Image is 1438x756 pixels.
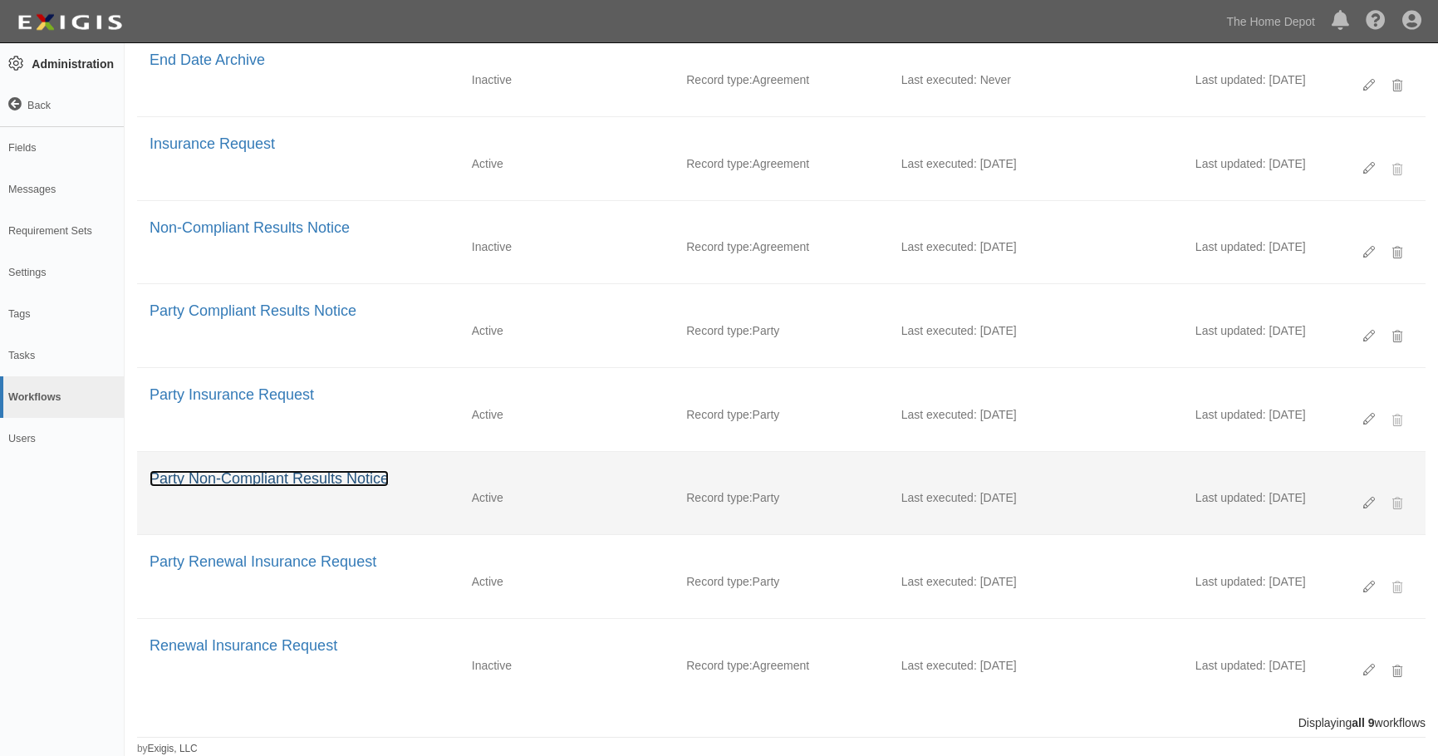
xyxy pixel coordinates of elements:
small: by [137,742,198,756]
div: Record type:Agreement [674,238,888,255]
div: Displaying workflows [125,714,1438,731]
div: Last executed: Never [889,71,1103,88]
a: Edit workflow [1351,494,1375,511]
img: logo-5460c22ac91f19d4615b14bd174203de0afe785f0fc80cf4dbbc73dc1793850b.png [12,7,127,37]
div: Renewal Insurance Request [150,636,1413,657]
div: Last executed: [DATE] [889,155,1103,172]
div: Party Insurance Request [150,385,1413,406]
div: Record type:Agreement [674,155,888,172]
div: Last updated: [DATE] [1195,406,1306,423]
a: Non-Compliant Results Notice [150,219,350,236]
b: all 9 [1352,716,1374,729]
div: Inactive [459,71,674,88]
a: End Date Archive [150,52,265,68]
div: This workflow is currently running on active records. Please cancel the workflow for all schedule... [1382,573,1413,601]
div: Active [459,406,674,423]
div: This workflow is currently running on active records. Please cancel the workflow for all schedule... [1382,489,1413,518]
a: Exigis, LLC [148,743,198,754]
div: Record type:Agreement [674,71,888,88]
div: This workflow is currently running on active records. Please cancel the workflow for all schedule... [1382,406,1413,434]
div: Last updated: [DATE] [1195,238,1306,255]
div: Delete Workflow [1382,657,1413,685]
a: Party Non-Compliant Results Notice [150,470,389,487]
div: Record type:Party [674,573,888,590]
div: Delete Workflow [1382,71,1413,100]
div: Last updated: [DATE] [1195,71,1306,88]
div: Non-Compliant Results Notice [150,218,1413,239]
div: Last executed: [DATE] [889,573,1103,590]
a: Party Compliant Results Notice [150,302,356,319]
div: Active [459,573,674,590]
div: Last executed: [DATE] [889,489,1103,506]
a: Party Renewal Insurance Request [150,553,376,570]
div: Delete Workflow [1382,322,1413,351]
a: Edit workflow [1351,327,1375,344]
a: Edit workflow [1351,578,1375,595]
div: Party Renewal Insurance Request [150,552,1413,573]
a: Edit workflow [1351,160,1375,176]
div: Active [459,155,674,172]
div: Record type:Party [674,322,888,339]
div: Last updated: [DATE] [1195,322,1306,339]
div: Party Compliant Results Notice [150,301,1413,322]
a: Edit workflow [1351,661,1375,678]
div: Last executed: [DATE] [889,657,1103,674]
div: End Date Archive [150,50,1413,71]
div: Last updated: [DATE] [1195,489,1306,506]
div: This workflow is currently running on active records. Please cancel the workflow for all schedule... [1382,155,1413,184]
a: Edit workflow [1351,243,1375,260]
a: Edit workflow [1351,76,1375,93]
a: Party Insurance Request [150,386,314,403]
div: Record type:Agreement [674,657,888,674]
div: Record type:Party [674,489,888,506]
div: Active [459,322,674,339]
div: Active [459,489,674,506]
a: Insurance Request [150,135,275,152]
a: Renewal Insurance Request [150,637,337,654]
div: Party Non-Compliant Results Notice [150,469,1413,490]
div: Last updated: [DATE] [1195,573,1306,590]
strong: Administration [32,57,114,71]
div: Record type:Party [674,406,888,423]
i: Help Center - Complianz [1366,12,1386,32]
div: Delete Workflow [1382,238,1413,267]
div: Last updated: [DATE] [1195,657,1306,674]
div: Insurance Request [150,134,1413,155]
div: Last updated: [DATE] [1195,155,1306,172]
div: Inactive [459,238,674,255]
div: Last executed: [DATE] [889,238,1103,255]
a: The Home Depot [1218,5,1323,38]
div: Last executed: [DATE] [889,406,1103,423]
a: Edit workflow [1351,410,1375,427]
div: Last executed: [DATE] [889,322,1103,339]
div: Inactive [459,657,674,674]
